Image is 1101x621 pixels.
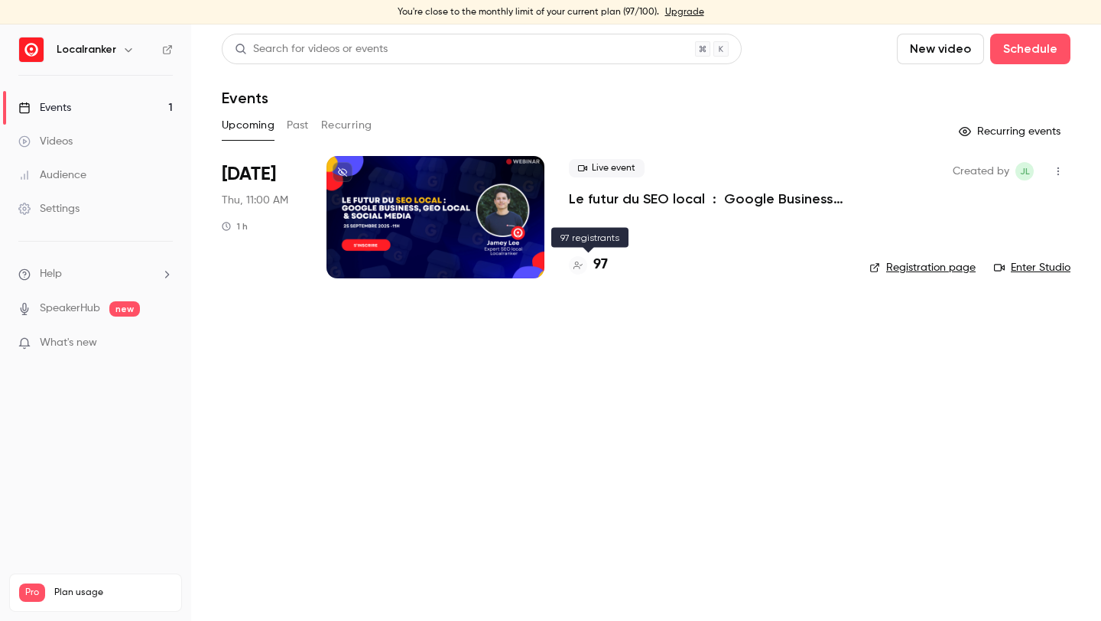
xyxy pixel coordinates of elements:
a: Enter Studio [994,260,1070,275]
span: Plan usage [54,587,172,599]
iframe: Noticeable Trigger [154,337,173,350]
span: Jamey Lee [1015,162,1034,180]
li: help-dropdown-opener [18,266,173,282]
button: Schedule [990,34,1070,64]
div: Videos [18,134,73,149]
button: New video [897,34,984,64]
button: Recurring events [952,119,1070,144]
span: Pro [19,584,45,602]
h4: 97 [593,255,608,275]
span: Live event [569,159,645,177]
button: Upcoming [222,113,274,138]
span: JL [1020,162,1030,180]
div: Events [18,100,71,115]
button: Recurring [321,113,372,138]
span: Created by [953,162,1009,180]
div: Search for videos or events [235,41,388,57]
div: Settings [18,201,80,216]
span: What's new [40,335,97,351]
button: Past [287,113,309,138]
span: new [109,301,140,317]
h6: Localranker [57,42,116,57]
a: Registration page [869,260,976,275]
span: Thu, 11:00 AM [222,193,288,208]
div: Audience [18,167,86,183]
div: 1 h [222,220,248,232]
img: Localranker [19,37,44,62]
span: [DATE] [222,162,276,187]
a: Upgrade [665,6,704,18]
a: 97 [569,255,608,275]
span: Help [40,266,62,282]
h1: Events [222,89,268,107]
div: Sep 25 Thu, 11:00 AM (Europe/Paris) [222,156,302,278]
a: Le futur du SEO local : Google Business Profile, GEO & Social media [569,190,845,208]
a: SpeakerHub [40,301,100,317]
